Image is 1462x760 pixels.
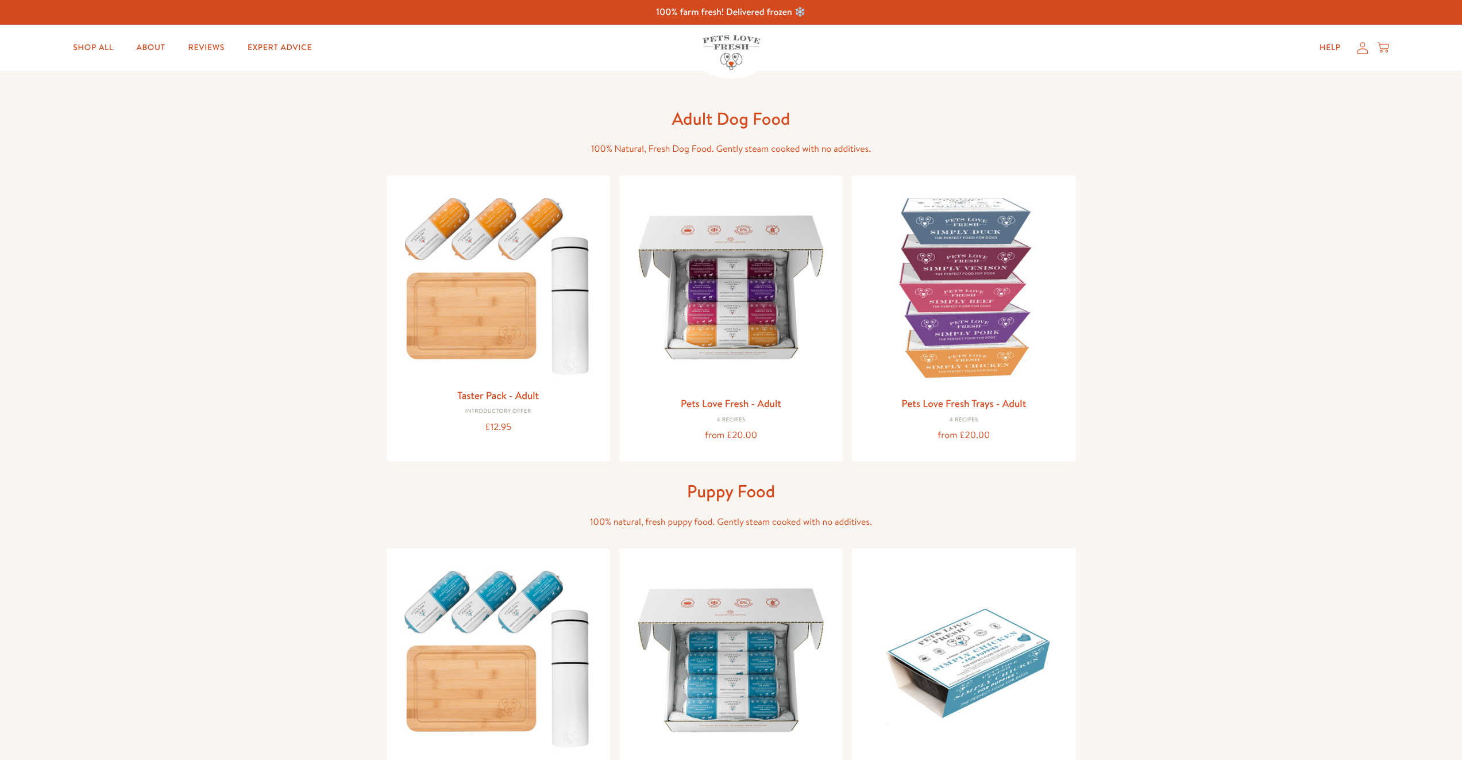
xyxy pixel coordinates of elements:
div: 4 Recipes [861,417,1066,424]
div: from £20.00 [628,428,834,443]
img: Taster Pack - Puppy [396,558,601,755]
a: Shop All [64,36,122,59]
span: 100% Natural, Fresh Dog Food. Gently steam cooked with no additives. [591,143,871,155]
img: Pets Love Fresh Trays - Adult [861,185,1066,390]
a: Pets Love Fresh Trays - Adult [901,396,1026,410]
a: Expert Advice [238,36,321,59]
div: from £20.00 [861,428,1066,443]
img: Pets Love Fresh [703,35,760,70]
a: Taster Pack - Adult [457,388,539,402]
h1: Adult Dog Food [547,108,915,130]
a: Pets Love Fresh - Adult [681,396,781,410]
a: Reviews [179,36,234,59]
img: Taster Pack - Adult [396,185,601,382]
div: Introductory Offer [396,408,601,415]
a: About [127,36,174,59]
h1: Puppy Food [547,480,915,502]
span: 100% natural, fresh puppy food. Gently steam cooked with no additives. [590,516,872,528]
div: £12.95 [396,420,601,435]
a: Help [1310,36,1350,59]
img: Pets Love Fresh - Adult [628,185,834,390]
div: 4 Recipes [628,417,834,424]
